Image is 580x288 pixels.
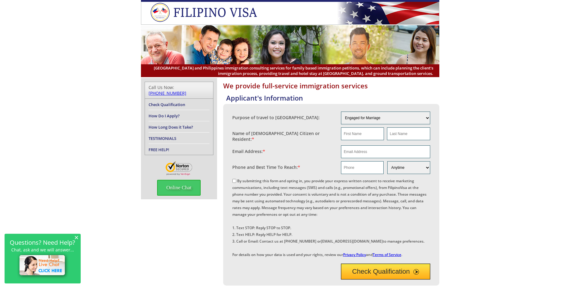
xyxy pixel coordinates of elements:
h1: We provide full-service immigration services [223,81,439,90]
p: Chat, ask and we will answer... [8,247,78,252]
input: Email Address [341,145,430,158]
label: Phone and Best Time To Reach: [232,164,300,170]
span: [GEOGRAPHIC_DATA] and Philippines immigration consulting services for family based immigration pe... [147,65,433,76]
span: × [74,235,79,240]
a: FREE HELP! [149,147,169,152]
label: Purpose of travel to [GEOGRAPHIC_DATA]: [232,115,320,120]
img: live-chat-icon.png [17,252,69,279]
a: How Do I Apply? [149,113,180,119]
h4: Applicant's Information [226,93,439,102]
input: First Name [341,127,384,140]
a: How Long Does it Take? [149,124,193,130]
a: Terms of Service [373,252,401,257]
a: Privacy Policy [343,252,366,257]
a: TESTIMONIALS [149,136,176,141]
span: Online Chat [157,180,201,196]
h2: Questions? Need Help? [8,240,78,245]
a: [PHONE_NUMBER] [149,90,186,96]
select: Phone and Best Reach Time are required. [387,161,430,174]
input: Phone [341,161,384,174]
div: Call Us Now: [149,84,209,96]
label: Name of [DEMOGRAPHIC_DATA] Citizen or Resident: [232,130,335,142]
label: Email Address: [232,148,265,154]
input: By submitting this form and opting in, you provide your express written consent to receive market... [232,179,236,183]
button: Check Qualification [341,264,430,279]
input: Last Name [387,127,430,140]
label: By submitting this form and opting in, you provide your express written consent to receive market... [232,178,427,257]
a: Check Qualification [149,102,185,107]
